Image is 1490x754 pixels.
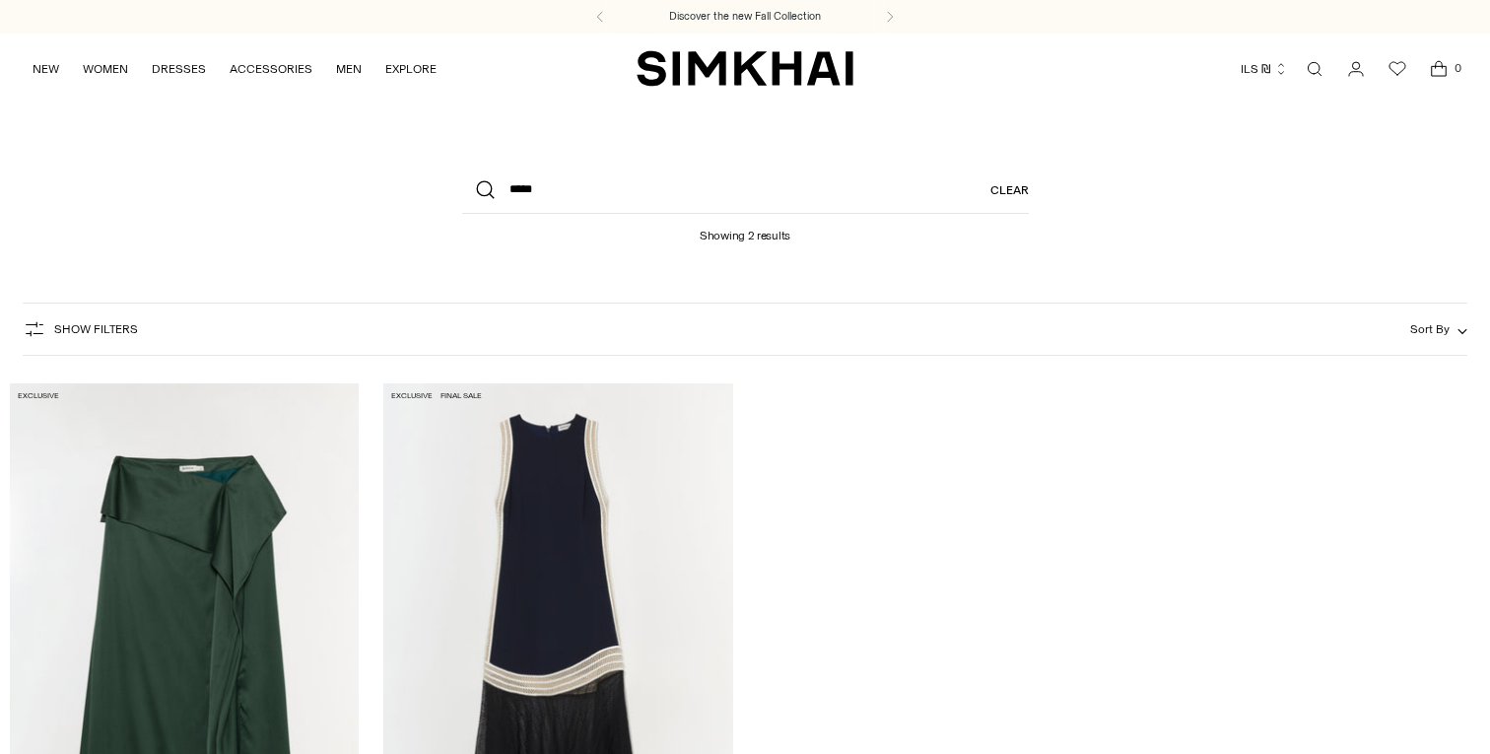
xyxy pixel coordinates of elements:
a: Go to the account page [1336,49,1376,89]
button: Sort By [1410,318,1467,340]
a: MEN [336,47,362,91]
button: Search [462,167,509,214]
span: 0 [1449,59,1466,77]
span: Sort By [1410,322,1450,336]
a: WOMEN [83,47,128,91]
a: SIMKHAI [637,49,853,88]
h1: Showing 2 results [700,214,790,242]
a: Open cart modal [1419,49,1458,89]
a: Open search modal [1295,49,1334,89]
a: NEW [33,47,59,91]
span: Show Filters [54,322,138,336]
button: Show Filters [23,313,138,345]
a: Wishlist [1378,49,1417,89]
a: EXPLORE [385,47,437,91]
a: ACCESSORIES [230,47,312,91]
a: Clear [990,167,1029,214]
a: DRESSES [152,47,206,91]
a: Discover the new Fall Collection [669,9,821,25]
button: ILS ₪ [1241,47,1288,91]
